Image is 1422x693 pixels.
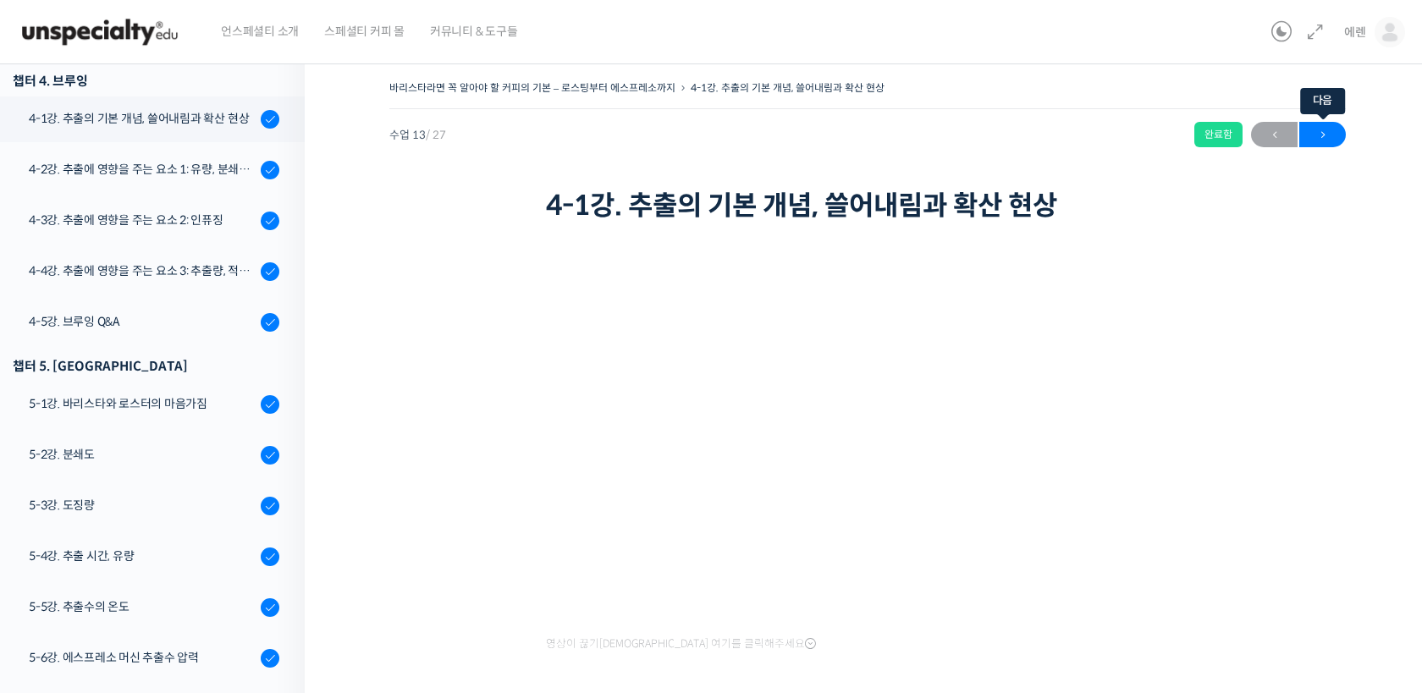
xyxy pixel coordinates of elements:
[218,536,325,579] a: 설정
[155,563,175,576] span: 대화
[112,536,218,579] a: 대화
[1251,122,1298,147] a: ←이전
[426,128,446,142] span: / 27
[29,211,256,229] div: 4-3강. 추출에 영향을 주는 요소 2: 인퓨징
[1251,124,1298,146] span: ←
[29,160,256,179] div: 4-2강. 추출에 영향을 주는 요소 1: 유량, 분쇄도, 교반
[1344,25,1366,40] span: 에렌
[29,312,256,331] div: 4-5강. 브루잉 Q&A
[262,562,282,575] span: 설정
[29,261,256,280] div: 4-4강. 추출에 영향을 주는 요소 3: 추출량, 적정 추출수의 양
[29,445,256,464] div: 5-2강. 분쇄도
[29,394,256,413] div: 5-1강. 바리스타와 로스터의 마음가짐
[691,81,885,94] a: 4-1강. 추출의 기본 개념, 쓸어내림과 확산 현상
[546,637,816,651] span: 영상이 끊기[DEMOGRAPHIC_DATA] 여기를 클릭해주세요
[1299,122,1346,147] a: 다음→
[13,69,279,92] div: 챕터 4. 브루잉
[29,597,256,616] div: 5-5강. 추출수의 온도
[546,190,1189,222] h1: 4-1강. 추출의 기본 개념, 쓸어내림과 확산 현상
[29,496,256,514] div: 5-3강. 도징량
[1299,124,1346,146] span: →
[29,547,256,565] div: 5-4강. 추출 시간, 유량
[29,109,256,128] div: 4-1강. 추출의 기본 개념, 쓸어내림과 확산 현상
[29,648,256,667] div: 5-6강. 에스프레소 머신 추출수 압력
[5,536,112,579] a: 홈
[389,129,446,140] span: 수업 13
[1194,122,1243,147] div: 완료함
[53,562,63,575] span: 홈
[389,81,675,94] a: 바리스타라면 꼭 알아야 할 커피의 기본 – 로스팅부터 에스프레소까지
[13,355,279,377] div: 챕터 5. [GEOGRAPHIC_DATA]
